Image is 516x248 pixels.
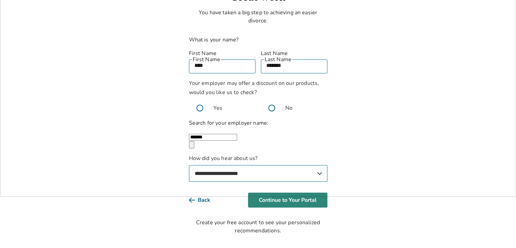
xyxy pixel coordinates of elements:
select: How did you hear about us? [189,165,327,182]
span: Your employer may offer a discount on our products, would you like us to check? [189,79,319,96]
button: Clear [189,141,194,148]
div: Create your free account to see your personalized recommendations. [189,218,327,235]
label: First Name [189,49,255,57]
iframe: Chat Widget [482,215,516,248]
p: You have taken a big step to achieving an easier divorce. [189,8,327,25]
span: Yes [213,104,222,112]
button: Back [189,193,221,208]
button: Continue to Your Portal [248,193,327,208]
label: Search for your employer name: [189,119,269,127]
label: How did you hear about us? [189,154,327,182]
span: No [285,104,292,112]
label: What is your name? [189,36,239,43]
label: Last Name [261,49,327,57]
